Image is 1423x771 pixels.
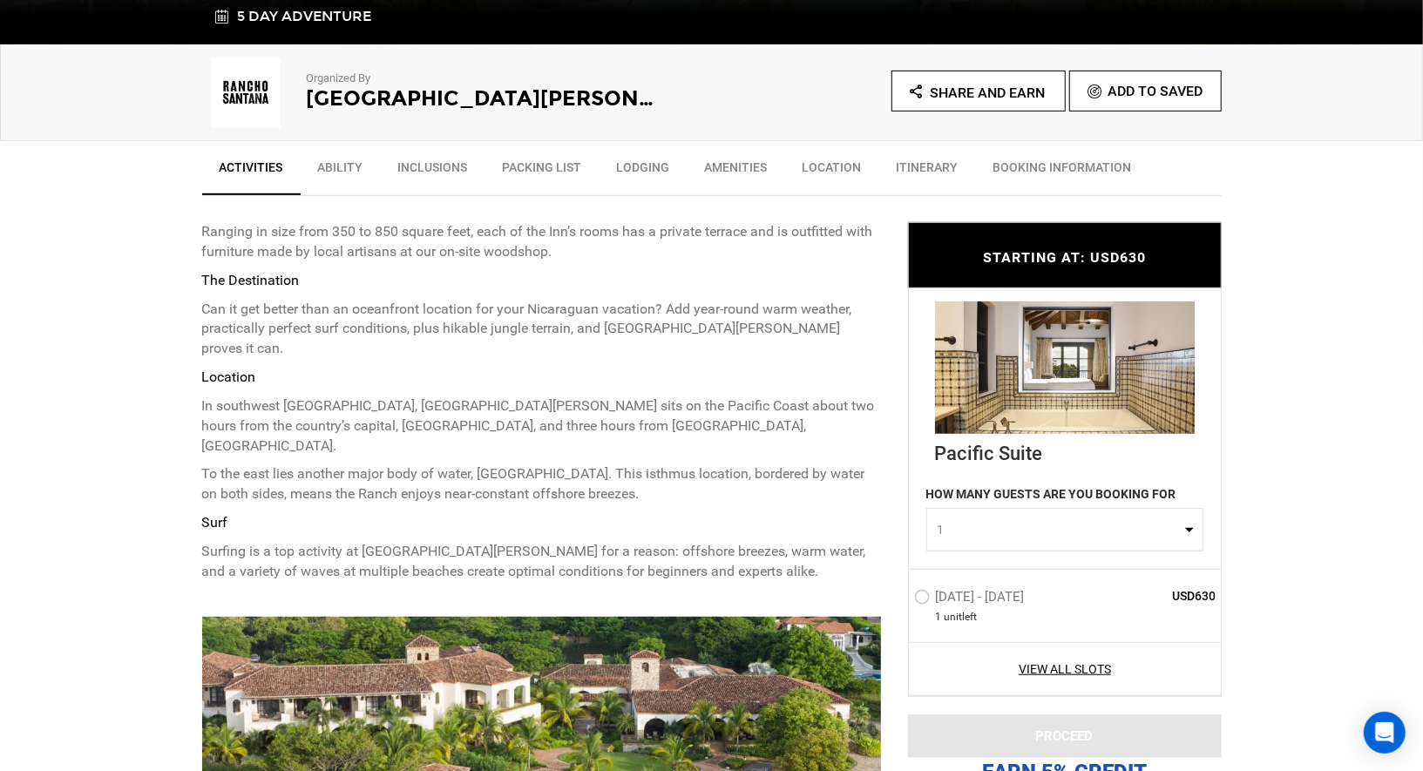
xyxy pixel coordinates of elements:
[688,150,785,193] a: Amenities
[1090,588,1216,605] span: USD630
[307,87,664,110] h2: [GEOGRAPHIC_DATA][PERSON_NAME]
[1108,83,1203,99] span: Add To Saved
[930,85,1045,101] span: Share and Earn
[935,301,1196,434] img: 73e985b25602d6950c28e7b9c9bcd8f2.png
[976,150,1149,193] a: BOOKING INFORMATION
[600,150,688,193] a: Lodging
[914,661,1216,679] a: View All Slots
[945,611,978,626] span: unit left
[202,222,882,262] p: Ranging in size from 350 to 850 square feet, each of the Inn’s rooms has a private terrace and is...
[238,7,372,27] span: 5 Day Adventure
[938,522,1181,539] span: 1
[935,434,1195,467] div: Pacific Suite
[926,509,1203,552] button: 1
[202,396,882,457] p: In southwest [GEOGRAPHIC_DATA], [GEOGRAPHIC_DATA][PERSON_NAME] sits on the Pacific Coast about tw...
[202,514,228,531] strong: Surf
[914,590,1029,611] label: [DATE] - [DATE]
[202,464,882,504] p: To the east lies another major body of water, [GEOGRAPHIC_DATA]. This isthmus location, bordered ...
[202,58,289,128] img: 8f72ee78018e17f92b9dfaca95f3eb0d.png
[202,300,882,360] p: Can it get better than an oceanfront location for your Nicaraguan vacation? Add year-round warm w...
[936,611,942,626] span: 1
[381,150,485,193] a: Inclusions
[301,150,381,193] a: Ability
[202,272,300,288] strong: The Destination
[1364,712,1406,754] div: Open Intercom Messenger
[879,150,976,193] a: Itinerary
[485,150,600,193] a: Packing List
[908,715,1222,759] button: PROCEED
[983,249,1146,266] span: STARTING AT: USD630
[202,542,882,582] p: Surfing is a top activity at [GEOGRAPHIC_DATA][PERSON_NAME] for a reason: offshore breezes, warm ...
[202,150,301,195] a: Activities
[307,71,664,87] p: Organized By
[926,486,1176,509] label: HOW MANY GUESTS ARE YOU BOOKING FOR
[785,150,879,193] a: Location
[202,369,256,385] strong: Location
